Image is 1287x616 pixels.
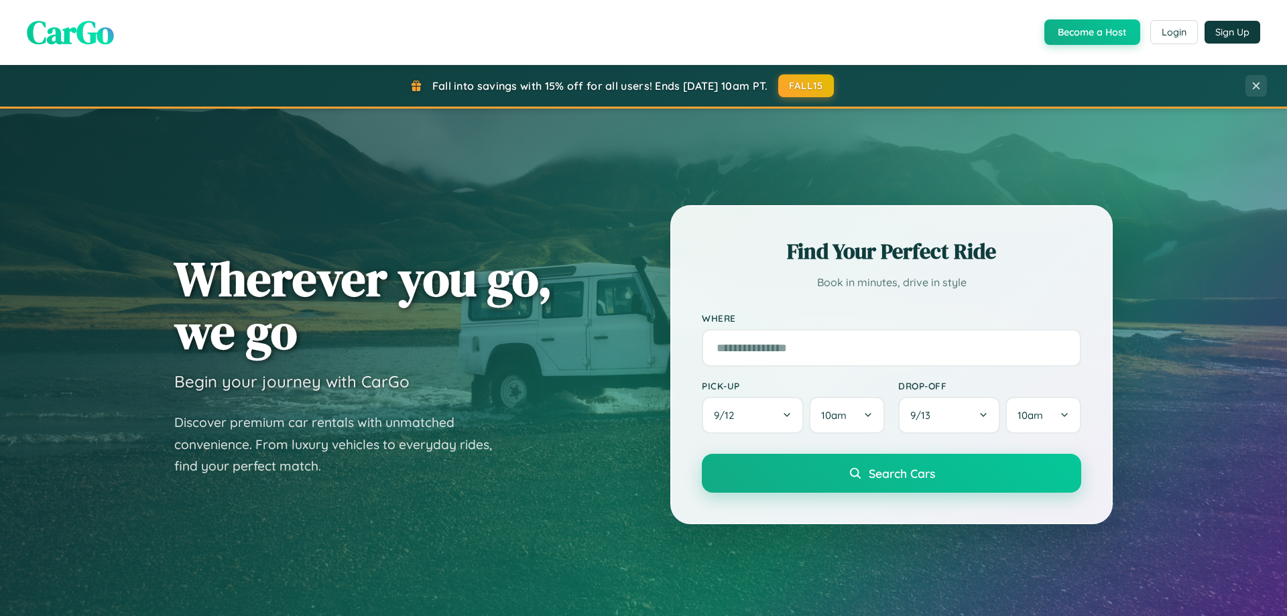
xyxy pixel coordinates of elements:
[174,371,410,391] h3: Begin your journey with CarGo
[1044,19,1140,45] button: Become a Host
[174,412,509,477] p: Discover premium car rentals with unmatched convenience. From luxury vehicles to everyday rides, ...
[1205,21,1260,44] button: Sign Up
[702,273,1081,292] p: Book in minutes, drive in style
[898,380,1081,391] label: Drop-off
[702,454,1081,493] button: Search Cars
[432,79,768,93] span: Fall into savings with 15% off for all users! Ends [DATE] 10am PT.
[809,397,885,434] button: 10am
[869,466,935,481] span: Search Cars
[910,409,937,422] span: 9 / 13
[821,409,847,422] span: 10am
[27,10,114,54] span: CarGo
[898,397,1000,434] button: 9/13
[714,409,741,422] span: 9 / 12
[1018,409,1043,422] span: 10am
[1005,397,1081,434] button: 10am
[778,74,835,97] button: FALL15
[702,312,1081,324] label: Where
[702,237,1081,266] h2: Find Your Perfect Ride
[174,252,552,358] h1: Wherever you go, we go
[702,380,885,391] label: Pick-up
[1150,20,1198,44] button: Login
[702,397,804,434] button: 9/12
